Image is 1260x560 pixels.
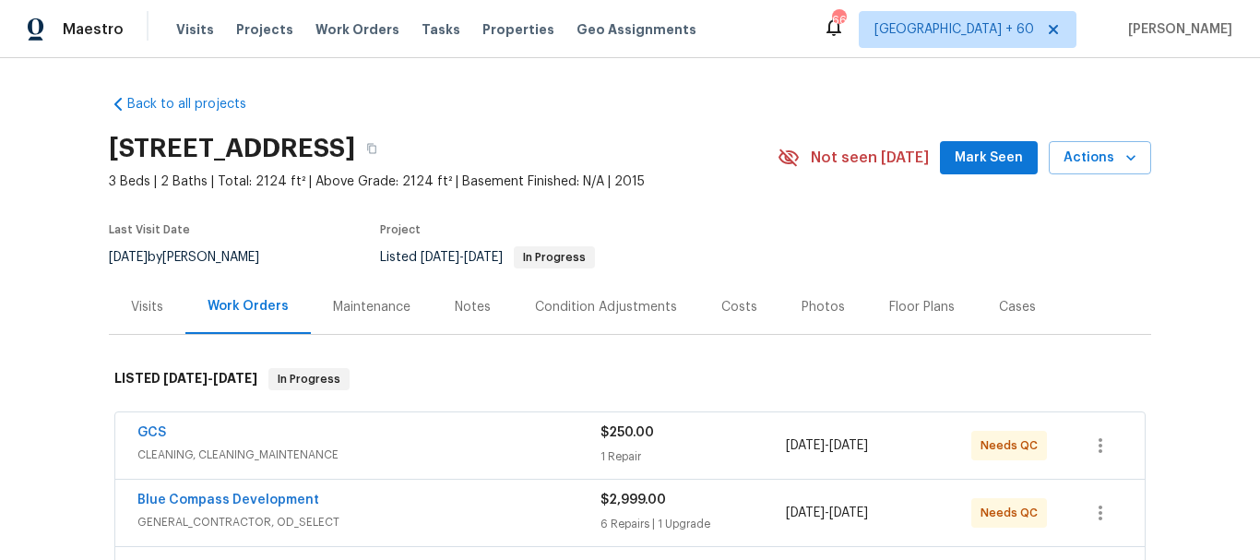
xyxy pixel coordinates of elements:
span: - [163,372,257,385]
div: Costs [721,298,757,316]
a: Blue Compass Development [137,494,319,506]
span: Geo Assignments [577,20,696,39]
span: [DATE] [829,439,868,452]
span: Needs QC [981,436,1045,455]
span: $250.00 [600,426,654,439]
span: Project [380,224,421,235]
span: Tasks [422,23,460,36]
span: 3 Beds | 2 Baths | Total: 2124 ft² | Above Grade: 2124 ft² | Basement Finished: N/A | 2015 [109,173,778,191]
button: Actions [1049,141,1151,175]
span: [DATE] [829,506,868,519]
h2: [STREET_ADDRESS] [109,139,355,158]
span: Last Visit Date [109,224,190,235]
span: [DATE] [464,251,503,264]
span: Needs QC [981,504,1045,522]
span: Work Orders [315,20,399,39]
span: In Progress [516,252,593,263]
a: GCS [137,426,166,439]
div: Maintenance [333,298,410,316]
div: Work Orders [208,297,289,316]
span: Maestro [63,20,124,39]
h6: LISTED [114,368,257,390]
div: by [PERSON_NAME] [109,246,281,268]
div: 667 [832,11,845,30]
span: Mark Seen [955,147,1023,170]
span: - [421,251,503,264]
span: Actions [1064,147,1136,170]
span: [PERSON_NAME] [1121,20,1232,39]
div: Photos [802,298,845,316]
span: Visits [176,20,214,39]
span: [DATE] [213,372,257,385]
span: [DATE] [786,439,825,452]
div: Cases [999,298,1036,316]
span: In Progress [270,370,348,388]
span: Not seen [DATE] [811,149,929,167]
span: [DATE] [786,506,825,519]
div: Notes [455,298,491,316]
a: Back to all projects [109,95,286,113]
div: 1 Repair [600,447,786,466]
span: Listed [380,251,595,264]
div: Condition Adjustments [535,298,677,316]
button: Mark Seen [940,141,1038,175]
span: [DATE] [109,251,148,264]
div: LISTED [DATE]-[DATE]In Progress [109,350,1151,409]
span: $2,999.00 [600,494,666,506]
button: Copy Address [355,132,388,165]
span: [GEOGRAPHIC_DATA] + 60 [874,20,1034,39]
span: - [786,504,868,522]
span: Properties [482,20,554,39]
span: [DATE] [163,372,208,385]
span: Projects [236,20,293,39]
span: [DATE] [421,251,459,264]
div: Visits [131,298,163,316]
div: Floor Plans [889,298,955,316]
div: 6 Repairs | 1 Upgrade [600,515,786,533]
span: CLEANING, CLEANING_MAINTENANCE [137,446,600,464]
span: - [786,436,868,455]
span: GENERAL_CONTRACTOR, OD_SELECT [137,513,600,531]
